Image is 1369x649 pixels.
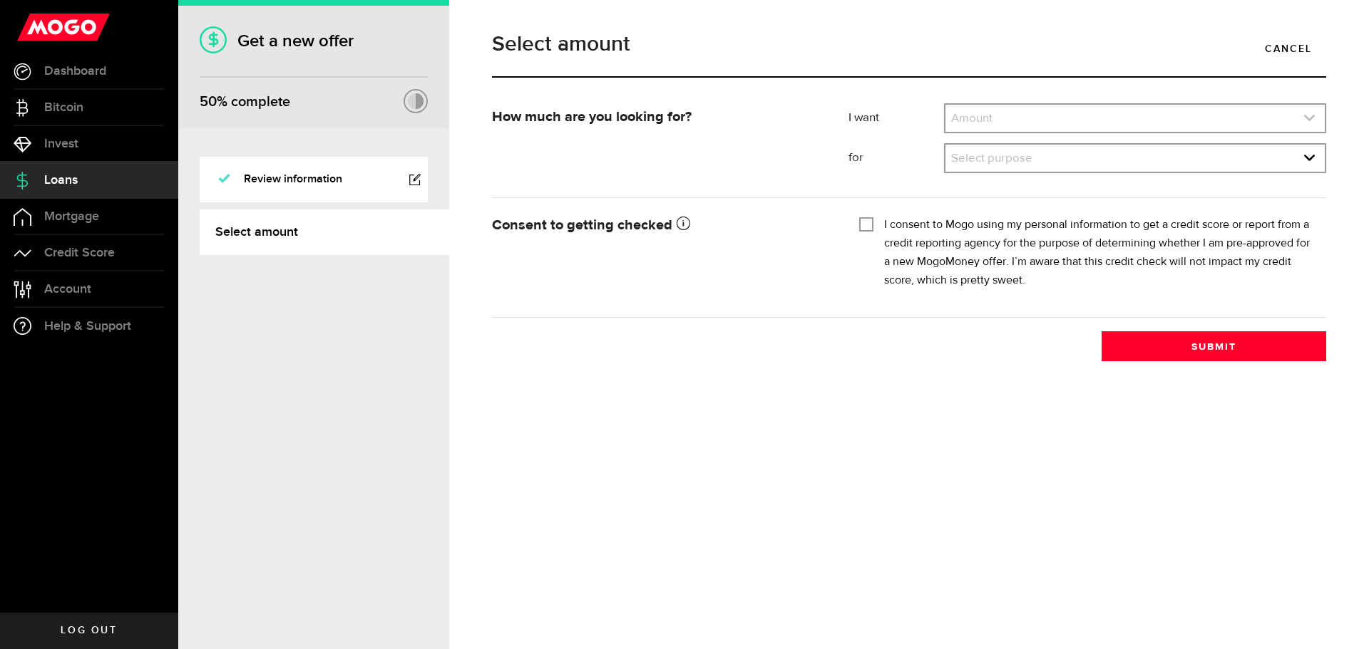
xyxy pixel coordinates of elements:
span: Log out [61,625,117,635]
span: Help & Support [44,320,131,333]
a: expand select [945,105,1325,132]
h1: Select amount [492,33,1326,55]
button: Submit [1102,331,1326,361]
span: Account [44,283,91,296]
a: Select amount [200,209,449,255]
a: Review information [200,157,428,202]
div: % complete [200,89,290,115]
label: I consent to Mogo using my personal information to get a credit score or report from a credit rep... [884,216,1316,290]
span: Invest [44,137,78,150]
button: Open LiveChat chat widget [11,6,54,48]
label: I want [848,110,944,127]
span: Dashboard [44,65,106,78]
span: Credit Score [44,246,115,259]
strong: Consent to getting checked [492,218,690,232]
h1: Get a new offer [200,31,428,51]
a: Cancel [1251,33,1326,63]
strong: How much are you looking for? [492,110,692,124]
span: Mortgage [44,210,99,223]
span: 50 [200,93,217,110]
span: Loans [44,174,78,187]
input: I consent to Mogo using my personal information to get a credit score or report from a credit rep... [859,216,873,230]
a: expand select [945,145,1325,172]
label: for [848,150,944,167]
span: Bitcoin [44,101,83,114]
